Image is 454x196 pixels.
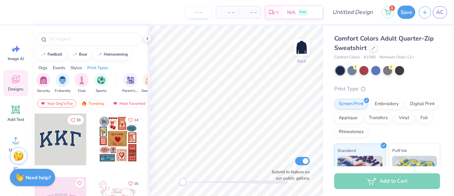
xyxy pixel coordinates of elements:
button: filter button [75,73,89,94]
div: filter for Game Day [141,73,158,94]
button: Save [397,6,415,19]
div: filter for Fraternity [55,73,71,94]
div: filter for Sorority [36,73,50,94]
button: filter button [94,73,108,94]
div: Transfers [364,113,392,123]
button: 1 [382,6,394,19]
span: Fraternity [55,88,71,94]
div: Trending [78,99,107,108]
span: # 1580 [364,55,376,60]
button: bear [68,49,90,60]
span: Upload [9,147,23,153]
span: 14 [134,118,138,122]
span: Club [78,88,86,94]
span: Image AI [8,56,24,61]
img: most_fav.gif [40,101,46,106]
div: football [47,52,63,56]
span: Parent's Weekend [122,88,138,94]
img: Game Day Image [146,76,154,84]
div: Rhinestones [334,127,368,137]
span: – – [243,9,257,16]
span: Sports [96,88,107,94]
span: Minimum Order: 12 + [379,55,414,60]
div: filter for Parent's Weekend [122,73,138,94]
div: Most Favorited [109,99,149,108]
div: Applique [334,113,362,123]
img: trend_line.gif [72,52,78,57]
input: Try "Alpha" [48,36,138,43]
div: Your Org's Fav [37,99,76,108]
div: homecoming [104,52,128,56]
span: 33 [76,118,81,122]
span: Sorority [37,88,50,94]
span: – – [220,9,234,16]
span: Comfort Colors [334,55,360,60]
div: filter for Club [75,73,89,94]
button: Like [67,115,84,125]
img: Back [295,41,309,55]
img: trend_line.gif [97,52,102,57]
div: Foil [416,113,432,123]
span: Puff Ink [392,147,407,154]
img: trending.gif [81,101,87,106]
div: Orgs [38,65,47,71]
span: Add Text [7,117,24,122]
span: AC [436,8,444,16]
img: Parent's Weekend Image [126,76,134,84]
div: Embroidery [370,99,403,109]
div: Print Types [87,65,108,71]
button: filter button [141,73,158,94]
div: Vinyl [394,113,414,123]
button: filter button [36,73,50,94]
img: Standard [337,156,382,191]
img: most_fav.gif [112,101,118,106]
button: filter button [55,73,71,94]
div: Screen Print [334,99,368,109]
input: Untitled Design [327,5,378,19]
span: Designs [8,86,23,92]
label: Submit to feature on our public gallery. [268,169,310,181]
button: Like [125,179,141,188]
span: 1 [389,5,395,11]
img: Sorority Image [39,76,47,84]
div: Back [297,58,306,64]
div: Accessibility label [180,179,186,186]
div: Print Type [334,85,440,93]
img: trend_line.gif [41,52,46,57]
button: football [37,49,66,60]
div: bear [79,52,87,56]
a: AC [433,6,447,19]
img: Club Image [78,76,86,84]
img: Puff Ink [392,156,437,191]
span: Comfort Colors Adult Quarter-Zip Sweatshirt [334,34,434,52]
div: Events [53,65,65,71]
span: Game Day [141,88,158,94]
button: Like [125,115,141,125]
span: Standard [337,147,356,154]
div: filter for Sports [94,73,108,94]
button: filter button [122,73,138,94]
button: Like [75,179,84,187]
span: N/A [287,9,295,16]
span: Free [300,10,306,15]
span: 15 [134,182,138,186]
div: Digital Print [405,99,439,109]
input: – – [185,6,212,19]
strong: Need help? [25,174,51,181]
img: Sports Image [97,76,105,84]
div: Styles [71,65,82,71]
img: Fraternity Image [59,76,66,84]
button: homecoming [93,49,131,60]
